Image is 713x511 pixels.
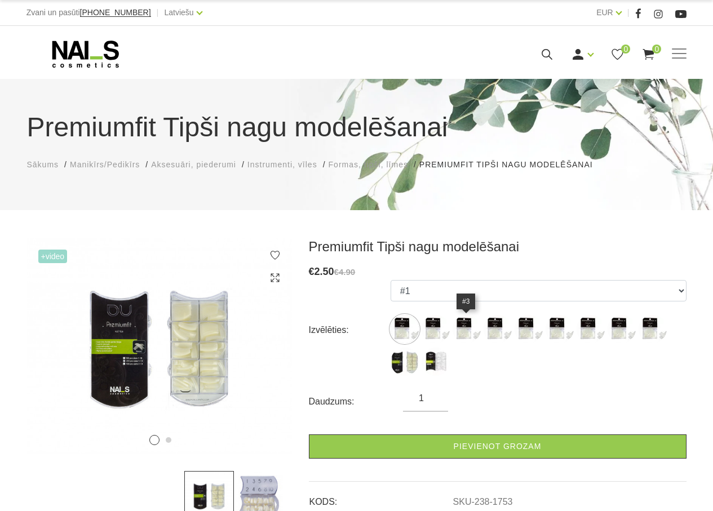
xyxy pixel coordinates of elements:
[391,315,419,343] img: ...
[27,107,687,148] h1: Premiumfit Tipši nagu modelēšanai
[422,315,450,343] img: ...
[247,159,317,171] a: Instrumenti, vīles
[329,160,408,169] span: Formas, tipši, līmes
[621,45,630,54] span: 0
[419,159,604,171] li: Premiumfit Tipši nagu modelēšanai
[151,159,236,171] a: Aksesuāri, piederumi
[515,315,543,343] img: ...
[309,238,687,255] h3: Premiumfit Tipši nagu modelēšanai
[627,6,630,20] span: |
[610,47,625,61] a: 0
[27,159,59,171] a: Sākums
[639,315,667,343] img: ...
[652,45,661,54] span: 0
[165,6,194,19] a: Latviešu
[166,437,171,443] button: 2 of 2
[309,321,391,339] div: Izvēlēties:
[577,315,605,343] img: ...
[315,266,334,277] span: 2.50
[329,159,408,171] a: Formas, tipši, līmes
[484,315,512,343] img: ...
[70,160,140,169] span: Manikīrs/Pedikīrs
[80,8,151,17] a: [PHONE_NUMBER]
[596,6,613,19] a: EUR
[26,6,151,20] div: Zvani un pasūti
[453,497,513,507] a: SKU-238-1753
[641,47,656,61] a: 0
[27,160,59,169] span: Sākums
[149,435,160,445] button: 1 of 2
[546,315,574,343] img: ...
[391,348,419,376] img: ...
[247,160,317,169] span: Instrumenti, vīles
[484,315,512,343] label: Nav atlikumā
[453,315,481,343] img: ...
[27,238,292,454] img: ...
[309,393,404,411] div: Daudzums:
[608,315,636,343] img: ...
[334,267,356,277] s: €4.90
[309,487,453,509] td: KODS:
[70,159,140,171] a: Manikīrs/Pedikīrs
[157,6,159,20] span: |
[151,160,236,169] span: Aksesuāri, piederumi
[422,315,450,343] label: Nav atlikumā
[38,250,68,263] span: +Video
[422,348,450,376] img: ...
[309,434,687,459] a: Pievienot grozam
[309,266,315,277] span: €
